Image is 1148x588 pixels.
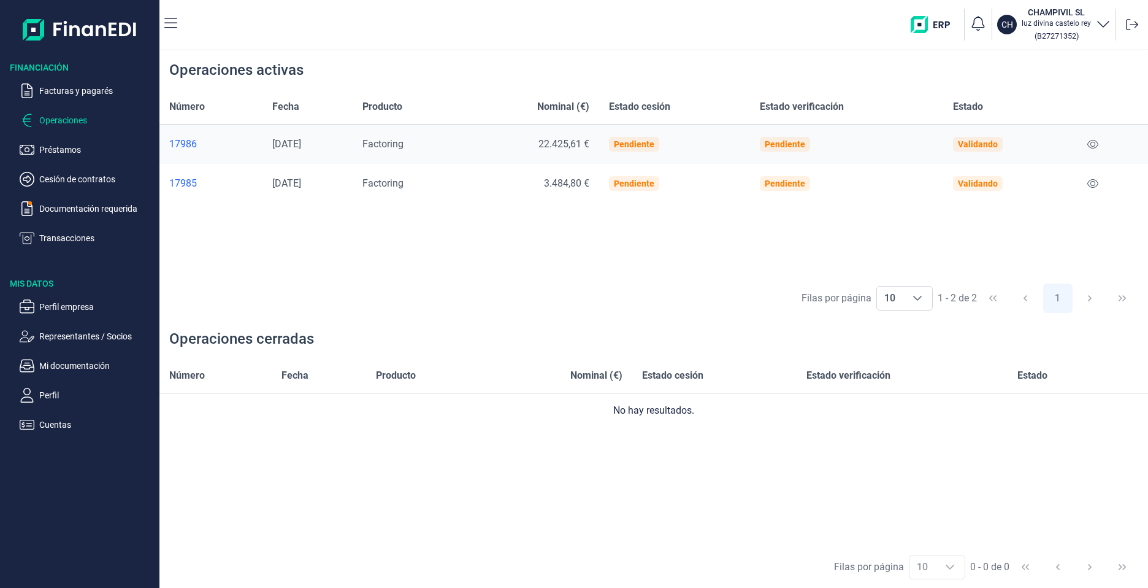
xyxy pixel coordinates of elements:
div: Validando [958,179,998,188]
img: Logo de aplicación [23,10,137,49]
div: Pendiente [765,139,805,149]
p: Documentación requerida [39,201,155,216]
p: Perfil [39,388,155,403]
p: CH [1001,18,1013,31]
span: Estado verificación [760,99,844,114]
button: Page 1 [1043,284,1073,313]
button: Last Page [1108,552,1137,582]
p: Representantes / Socios [39,329,155,344]
div: No hay resultados. [169,403,1138,418]
button: Previous Page [1043,552,1073,582]
span: Factoring [362,138,404,150]
button: Perfil empresa [20,300,155,314]
button: Next Page [1075,284,1104,313]
h3: CHAMPIVIL SL [1022,6,1091,18]
p: Cuentas [39,417,155,432]
div: [DATE] [272,138,343,150]
div: Pendiente [614,179,654,188]
div: Pendiente [614,139,654,149]
span: Factoring [362,177,404,189]
div: Validando [958,139,998,149]
div: Operaciones cerradas [169,329,314,349]
div: Choose [935,555,965,579]
span: Fecha [272,99,299,114]
span: Estado cesión [642,368,703,383]
span: Nominal (€) [570,368,622,383]
button: Cuentas [20,417,155,432]
small: Copiar cif [1035,31,1079,41]
button: First Page [978,284,1008,313]
button: First Page [1011,552,1040,582]
span: Estado cesión [609,99,670,114]
a: 17985 [169,177,253,190]
span: Número [169,368,205,383]
div: Pendiente [765,179,805,188]
div: [DATE] [272,177,343,190]
span: Número [169,99,205,114]
span: 3.484,80 € [544,177,589,189]
div: Filas por página [834,560,904,574]
p: Cesión de contratos [39,172,155,187]
button: Representantes / Socios [20,329,155,344]
span: Estado [953,99,983,114]
p: Transacciones [39,231,155,246]
div: Filas por página [802,291,871,306]
button: Cesión de contratos [20,172,155,187]
span: 1 - 2 de 2 [938,293,977,303]
span: Producto [362,99,402,114]
img: erp [911,16,959,33]
button: Perfil [20,388,155,403]
button: Previous Page [1011,284,1040,313]
button: Préstamos [20,142,155,157]
span: Producto [376,368,416,383]
button: Facturas y pagarés [20,83,155,98]
p: Perfil empresa [39,300,155,314]
button: Next Page [1075,552,1104,582]
a: 17986 [169,138,253,150]
button: Documentación requerida [20,201,155,216]
span: 10 [877,287,903,310]
p: Facturas y pagarés [39,83,155,98]
p: luz divina castelo rey [1022,18,1091,28]
p: Operaciones [39,113,155,128]
div: Choose [903,287,932,310]
button: Mi documentación [20,358,155,373]
button: Transacciones [20,231,155,246]
p: Préstamos [39,142,155,157]
div: Operaciones activas [169,60,304,80]
span: Nominal (€) [537,99,589,114]
button: Last Page [1108,284,1137,313]
span: 22.425,61 € [538,138,589,150]
span: Fecha [281,368,308,383]
p: Mi documentación [39,358,155,373]
span: Estado verificación [806,368,890,383]
button: CHCHAMPIVIL SLluz divina castelo rey(B27271352) [997,6,1111,43]
button: Operaciones [20,113,155,128]
span: 0 - 0 de 0 [970,562,1009,572]
span: Estado [1017,368,1047,383]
